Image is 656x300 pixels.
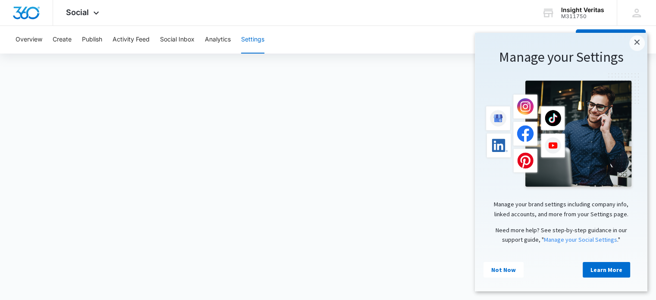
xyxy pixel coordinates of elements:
a: Close modal [154,3,170,18]
button: Activity Feed [113,26,150,54]
button: Analytics [205,26,231,54]
p: Manage your brand settings including company info, linked accounts, and more from your Settings p... [9,167,164,186]
button: Settings [241,26,264,54]
a: Learn More [108,229,155,245]
button: Overview [16,26,42,54]
button: Create [53,26,72,54]
a: Manage your Social Settings [69,203,142,211]
a: Not Now [9,229,49,245]
p: Need more help? See step-by-step guidance in our support guide, " ." [9,193,164,212]
button: Social Inbox [160,26,195,54]
button: Publish [82,26,102,54]
h1: Manage your Settings [9,16,164,34]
